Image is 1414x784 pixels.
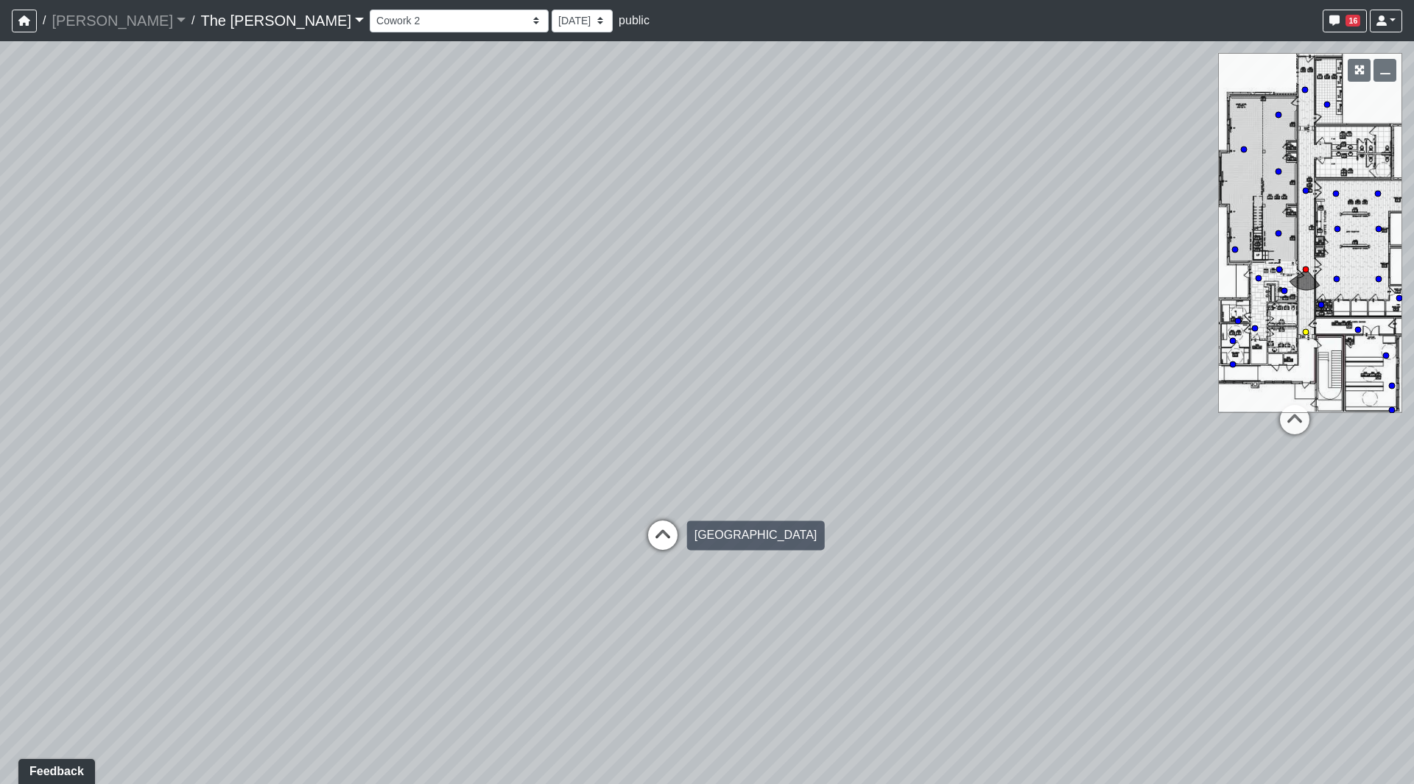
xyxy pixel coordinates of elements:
[52,6,186,35] a: [PERSON_NAME]
[1323,10,1367,32] button: 16
[200,6,364,35] a: The [PERSON_NAME]
[11,755,98,784] iframe: Ybug feedback widget
[687,520,825,550] div: [GEOGRAPHIC_DATA]
[1346,15,1360,27] span: 16
[186,6,200,35] span: /
[619,14,650,27] span: public
[37,6,52,35] span: /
